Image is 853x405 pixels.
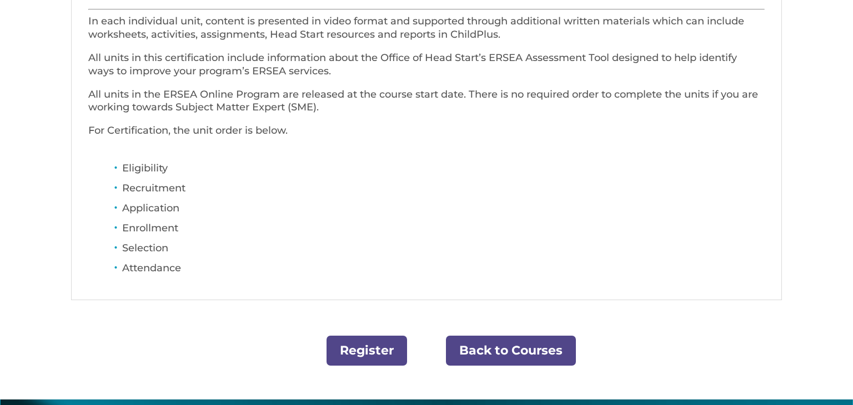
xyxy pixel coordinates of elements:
span: Attendance [122,262,181,274]
span: Enrollment [122,222,178,234]
span: Selection [122,242,168,254]
a: Register [327,336,407,366]
span: Application [122,202,179,214]
span: Recruitment [122,182,185,194]
span: For Certification, the unit order is below. [88,124,288,136]
span: In each individual unit, content is presented in video format and supported through additional wr... [88,15,744,40]
span: Eligibility [122,162,168,174]
p: All units in this certification include information about the Office of Head Start’s ERSEA Assess... [88,52,765,88]
a: Back to Courses [446,336,576,366]
span: All units in the ERSEA Online Program are released at the course start date. There is no required... [88,88,758,114]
